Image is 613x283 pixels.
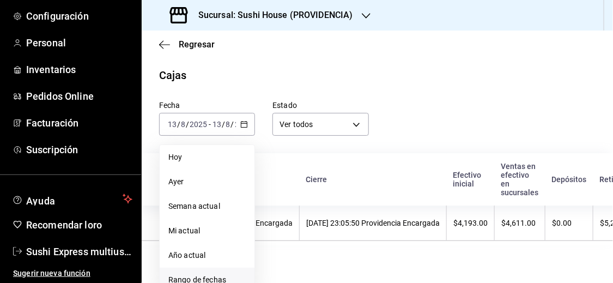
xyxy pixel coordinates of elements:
font: Hoy [168,153,182,161]
input: ---- [234,120,253,129]
font: Fecha [159,101,180,110]
font: Mi actual [168,226,200,235]
font: Efectivo inicial [453,171,482,188]
font: Semana actual [168,202,220,210]
font: Estado [272,101,297,110]
font: Configuración [26,10,89,22]
font: Suscripción [26,144,78,155]
font: / [186,120,189,129]
font: Ventas en efectivo en sucursales [501,162,539,197]
font: Regresar [179,39,215,50]
font: Año actual [168,251,205,260]
font: $4,193.00 [453,219,488,227]
font: - [209,120,211,129]
input: -- [212,120,222,129]
font: Ayuda [26,195,56,207]
font: Sugerir nueva función [13,269,90,278]
font: Cierre [306,175,327,184]
font: $0.00 [552,219,572,227]
input: ---- [189,120,208,129]
input: -- [167,120,177,129]
font: $4,611.00 [501,219,536,227]
font: Recomendar loro [26,219,102,231]
font: Personal [26,37,66,49]
font: Cajas [159,69,187,82]
font: Sucursal: Sushi House (PROVIDENCIA) [198,10,353,20]
font: Sushi Express multiusuario [26,246,147,257]
font: Ayer [168,177,184,186]
font: Depósitos [552,175,587,184]
font: Ver todos [280,120,313,129]
font: / [177,120,180,129]
font: / [222,120,225,129]
font: [DATE] 23:05:50 Providencia Encargada [306,219,440,227]
span: Pedidos Online [26,89,132,104]
button: Regresar [159,39,215,50]
input: -- [226,120,231,129]
input: -- [180,120,186,129]
font: / [231,120,234,129]
font: Facturación [26,117,78,129]
font: Inventarios [26,64,76,75]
